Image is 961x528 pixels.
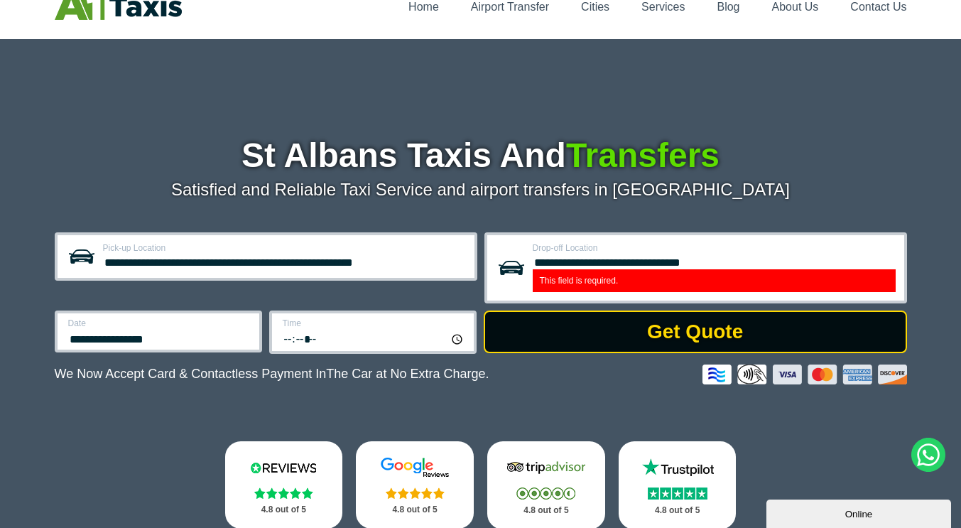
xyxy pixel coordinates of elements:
a: Contact Us [850,1,906,13]
p: 4.8 out of 5 [503,502,590,519]
img: Stars [648,487,707,500]
img: Tripadvisor [504,457,589,478]
img: Trustpilot [635,457,720,478]
p: 4.8 out of 5 [371,501,458,519]
img: Reviews.io [241,457,326,478]
a: Blog [717,1,739,13]
a: About Us [772,1,819,13]
a: Airport Transfer [471,1,549,13]
img: Stars [254,487,313,499]
label: Drop-off Location [533,244,896,252]
img: Google [372,457,457,478]
img: Stars [386,487,445,499]
label: Date [68,319,251,328]
p: 4.8 out of 5 [634,502,721,519]
a: Services [641,1,685,13]
p: Satisfied and Reliable Taxi Service and airport transfers in [GEOGRAPHIC_DATA] [55,180,907,200]
iframe: chat widget [766,497,954,528]
img: Credit And Debit Cards [702,365,907,384]
button: Get Quote [484,311,907,353]
a: Home [408,1,439,13]
a: Cities [581,1,609,13]
span: Transfers [566,136,720,174]
p: 4.8 out of 5 [241,501,327,519]
label: Time [283,319,465,328]
img: Stars [516,487,575,500]
span: The Car at No Extra Charge. [326,367,489,381]
label: This field is required. [533,269,896,292]
label: Pick-up Location [103,244,466,252]
p: We Now Accept Card & Contactless Payment In [55,367,489,382]
h1: St Albans Taxis And [55,139,907,173]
